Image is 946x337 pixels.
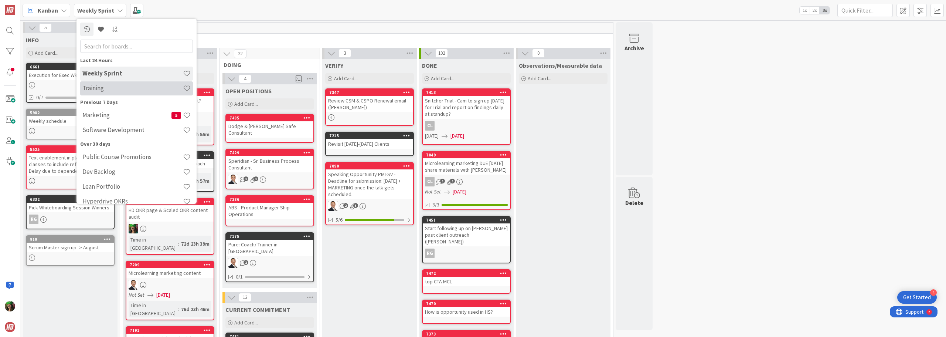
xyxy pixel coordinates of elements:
[432,201,439,209] span: 3/3
[253,176,258,181] span: 1
[130,328,214,333] div: 7191
[820,7,830,14] span: 3x
[625,198,643,207] div: Delete
[126,205,214,222] div: HD OKR page & Scaled OKR content audit
[244,176,248,181] span: 1
[897,291,937,304] div: Open Get Started checklist, remaining modules: 4
[423,217,510,246] div: 7451Start following up on [PERSON_NAME] past client outreach ([PERSON_NAME])
[126,261,214,320] a: 7209Microlearning marketing contentSLNot Set[DATE]Time in [GEOGRAPHIC_DATA]:76d 23h 46m
[5,301,15,311] img: SL
[27,116,114,126] div: Weekly schedule
[329,133,413,138] div: 7215
[226,203,313,219] div: ABS - Product Manager Ship Operations
[239,293,251,302] span: 13
[326,163,413,169] div: 7090
[423,307,510,317] div: How is opportunity used in HS?
[225,232,314,282] a: 7175Pure: Coach/ Trainer in [GEOGRAPHIC_DATA]SL0/1
[27,64,114,70] div: 6661
[423,89,510,96] div: 7413
[82,84,183,92] h4: Training
[126,199,214,222] div: 7277HD OKR page & Scaled OKR content audit
[39,23,52,32] span: 5
[129,291,144,298] i: Not Set
[325,88,414,126] a: 7347Review CSM & CSPO Renewal email ([PERSON_NAME])
[423,217,510,223] div: 7451
[30,237,114,242] div: 919
[422,216,511,263] a: 7451Start following up on [PERSON_NAME] past client outreach ([PERSON_NAME])RG
[422,88,511,145] a: 7413Snitcher Trial - Cam to sign up [DATE] for Trial and report on findings daily at standup?CL[D...
[328,201,338,211] img: SL
[426,90,510,95] div: 7413
[26,63,115,103] a: 6661Execution for Exec Wksh0/7
[440,179,445,183] span: 1
[431,75,455,82] span: Add Card...
[425,121,435,131] div: CL
[226,240,313,256] div: Pure: Coach/ Trainer in [GEOGRAPHIC_DATA]
[226,233,313,256] div: 7175Pure: Coach/ Trainer in [GEOGRAPHIC_DATA]
[423,249,510,258] div: RG
[226,115,313,138] div: 7485Dodge & [PERSON_NAME] Safe Consultant
[226,175,313,184] div: SL
[36,94,43,101] span: 0/7
[326,201,413,211] div: SL
[126,262,214,268] div: 7209
[450,132,464,140] span: [DATE]
[423,152,510,175] div: 7049Microlearning marketing DUE [DATE] share materials with [PERSON_NAME]
[228,258,238,268] img: SL
[229,234,313,239] div: 7175
[229,197,313,202] div: 7386
[124,36,604,43] span: SPRINTS
[27,236,114,243] div: 919
[225,114,314,143] a: 7485Dodge & [PERSON_NAME] Safe Consultant
[422,269,511,294] a: 7472top CTA MCL
[903,294,931,301] div: Get Started
[35,50,58,56] span: Add Card...
[423,223,510,246] div: Start following up on [PERSON_NAME] past client outreach ([PERSON_NAME])
[338,49,351,58] span: 3
[426,152,510,158] div: 7049
[126,198,214,255] a: 7277HD OKR page & Scaled OKR content auditSLTime in [GEOGRAPHIC_DATA]:72d 23h 39m
[171,112,181,119] span: 5
[77,7,114,14] b: Weekly Sprint
[422,300,511,324] a: 7470How is opportunity used in HS?
[336,216,343,224] span: 5/6
[930,289,937,296] div: 4
[80,98,193,106] div: Previous 7 Days
[326,89,413,96] div: 7347
[129,301,178,317] div: Time in [GEOGRAPHIC_DATA]
[435,49,448,58] span: 102
[426,271,510,276] div: 7472
[450,179,455,183] span: 1
[126,280,214,290] div: SL
[126,268,214,278] div: Microlearning marketing content
[82,198,183,205] h4: Hyperdrive OKRs
[425,249,435,258] div: RG
[453,188,466,196] span: [DATE]
[26,235,115,266] a: 919Scrum Master sign up -> August
[38,6,58,15] span: Kanban
[82,183,183,190] h4: Lean Portfolio
[426,331,510,337] div: 7373
[423,96,510,119] div: Snitcher Trial - Cam to sign up [DATE] for Trial and report on findings daily at standup?
[30,110,114,115] div: 5982
[226,115,313,121] div: 7485
[226,121,313,138] div: Dodge & [PERSON_NAME] Safe Consultant
[130,262,214,267] div: 7209
[224,61,310,68] span: DOING
[234,49,246,58] span: 22
[30,147,114,152] div: 5525
[26,109,115,139] a: 5982Weekly schedule
[178,240,179,248] span: :
[27,70,114,80] div: Execution for Exec Wksh
[82,126,183,134] h4: Software Development
[326,163,413,199] div: 7090Speaking Opportunity PMI-SV - Deadline for submission: [DATE] + MARKETING once the talk gets ...
[38,3,40,9] div: 2
[325,62,343,69] span: VERIFY
[129,224,138,233] img: SL
[837,4,893,17] input: Quick Filter...
[326,96,413,112] div: Review CSM & CSPO Renewal email ([PERSON_NAME])
[343,203,348,208] span: 2
[179,305,211,313] div: 76d 23h 46m
[5,322,15,332] img: avatar
[234,101,258,107] span: Add Card...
